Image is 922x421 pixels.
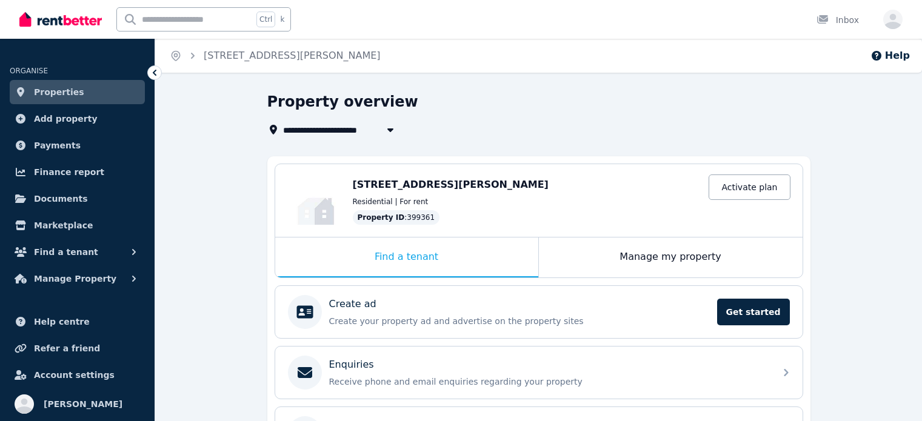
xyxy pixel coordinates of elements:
[34,245,98,259] span: Find a tenant
[267,92,418,111] h1: Property overview
[204,50,381,61] a: [STREET_ADDRESS][PERSON_NAME]
[329,297,376,311] p: Create ad
[10,363,145,387] a: Account settings
[10,67,48,75] span: ORGANISE
[10,80,145,104] a: Properties
[329,376,768,388] p: Receive phone and email enquiries regarding your property
[10,133,145,157] a: Payments
[353,179,549,190] span: [STREET_ADDRESS][PERSON_NAME]
[275,286,803,338] a: Create adCreate your property ad and advertise on the property sitesGet started
[10,267,145,291] button: Manage Property
[275,346,803,399] a: EnquiriesReceive phone and email enquiries regarding your property
[870,48,910,63] button: Help
[34,111,98,126] span: Add property
[353,210,440,225] div: : 399361
[34,218,93,233] span: Marketplace
[709,174,790,200] a: Activate plan
[275,237,538,277] div: Find a tenant
[539,237,803,277] div: Manage my property
[34,85,84,99] span: Properties
[10,107,145,131] a: Add property
[10,310,145,334] a: Help centre
[717,299,790,325] span: Get started
[10,160,145,184] a: Finance report
[353,197,429,207] span: Residential | For rent
[10,187,145,211] a: Documents
[10,336,145,360] a: Refer a friend
[34,165,104,179] span: Finance report
[19,10,102,28] img: RentBetter
[155,39,395,73] nav: Breadcrumb
[358,213,405,222] span: Property ID
[34,368,115,382] span: Account settings
[34,314,90,329] span: Help centre
[34,138,81,153] span: Payments
[329,315,710,327] p: Create your property ad and advertise on the property sites
[280,15,284,24] span: k
[329,357,374,372] p: Enquiries
[10,240,145,264] button: Find a tenant
[10,213,145,237] a: Marketplace
[34,271,116,286] span: Manage Property
[817,14,859,26] div: Inbox
[256,12,275,27] span: Ctrl
[34,341,100,356] span: Refer a friend
[44,397,122,411] span: [PERSON_NAME]
[34,191,88,206] span: Documents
